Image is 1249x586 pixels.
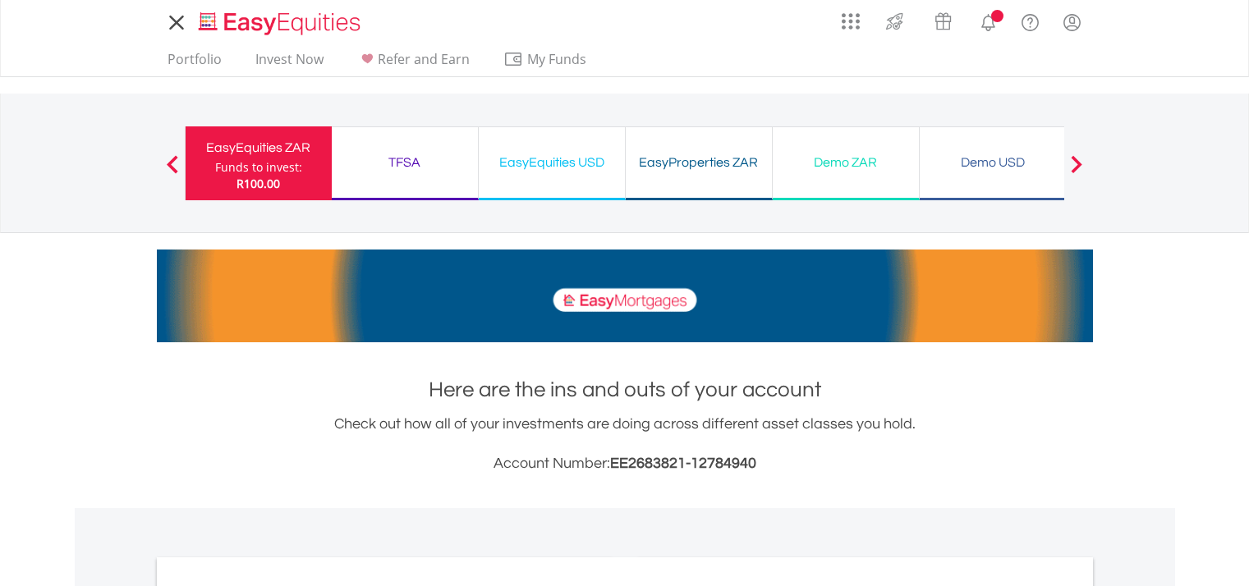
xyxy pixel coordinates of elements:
[503,48,611,70] span: My Funds
[157,375,1093,405] h1: Here are the ins and outs of your account
[967,4,1009,37] a: Notifications
[215,159,302,176] div: Funds to invest:
[783,151,909,174] div: Demo ZAR
[249,51,330,76] a: Invest Now
[157,452,1093,475] h3: Account Number:
[930,151,1056,174] div: Demo USD
[342,151,468,174] div: TFSA
[489,151,615,174] div: EasyEquities USD
[1060,163,1093,180] button: Next
[236,176,280,191] span: R100.00
[161,51,228,76] a: Portfolio
[881,8,908,34] img: thrive-v2.svg
[195,10,367,37] img: EasyEquities_Logo.png
[378,50,470,68] span: Refer and Earn
[195,136,322,159] div: EasyEquities ZAR
[156,163,189,180] button: Previous
[1051,4,1093,40] a: My Profile
[636,151,762,174] div: EasyProperties ZAR
[842,12,860,30] img: grid-menu-icon.svg
[930,8,957,34] img: vouchers-v2.svg
[351,51,476,76] a: Refer and Earn
[157,250,1093,342] img: EasyMortage Promotion Banner
[919,4,967,34] a: Vouchers
[831,4,870,30] a: AppsGrid
[1009,4,1051,37] a: FAQ's and Support
[610,456,756,471] span: EE2683821-12784940
[157,413,1093,475] div: Check out how all of your investments are doing across different asset classes you hold.
[192,4,367,37] a: Home page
